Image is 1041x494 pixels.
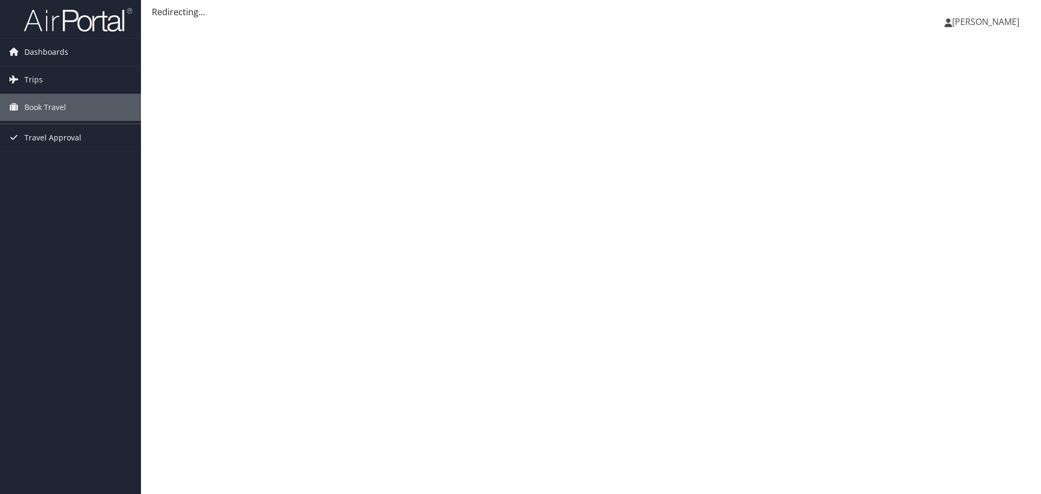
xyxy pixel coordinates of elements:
[24,7,132,33] img: airportal-logo.png
[24,94,66,121] span: Book Travel
[952,16,1019,28] span: [PERSON_NAME]
[152,5,1030,18] div: Redirecting...
[24,66,43,93] span: Trips
[24,39,68,66] span: Dashboards
[24,124,81,151] span: Travel Approval
[944,5,1030,38] a: [PERSON_NAME]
